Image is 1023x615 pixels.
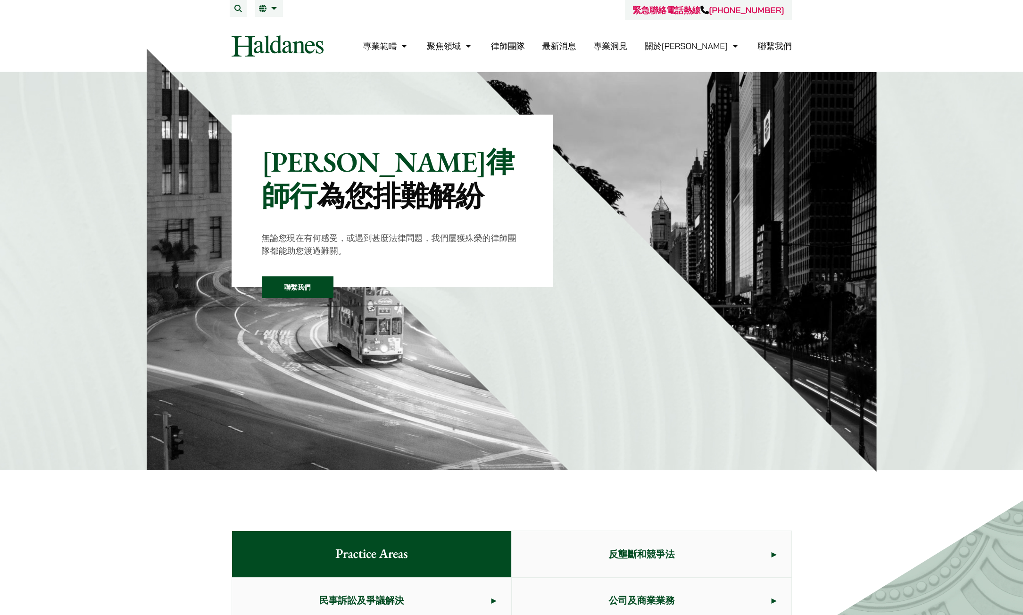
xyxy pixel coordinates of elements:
p: [PERSON_NAME]律師行 [262,145,524,213]
a: 專業洞見 [593,41,627,51]
a: 聯繫我們 [262,276,333,298]
a: 聚焦領域 [427,41,474,51]
span: 反壟斷和競爭法 [512,532,772,576]
p: 無論您現在有何感受，或遇到甚麼法律問題，我們屢獲殊榮的律師團隊都能助您渡過難關。 [262,232,524,257]
a: 聯繫我們 [758,41,792,51]
a: 律師團隊 [491,41,525,51]
a: 緊急聯絡電話熱線[PHONE_NUMBER] [632,5,784,16]
a: 最新消息 [542,41,576,51]
span: Practice Areas [320,531,423,577]
img: Logo of Haldanes [232,35,324,57]
a: 專業範疇 [363,41,409,51]
a: 關於何敦 [645,41,740,51]
a: 繁 [259,5,279,12]
a: 反壟斷和競爭法 [512,531,791,577]
mark: 為您排難解紛 [317,177,483,214]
